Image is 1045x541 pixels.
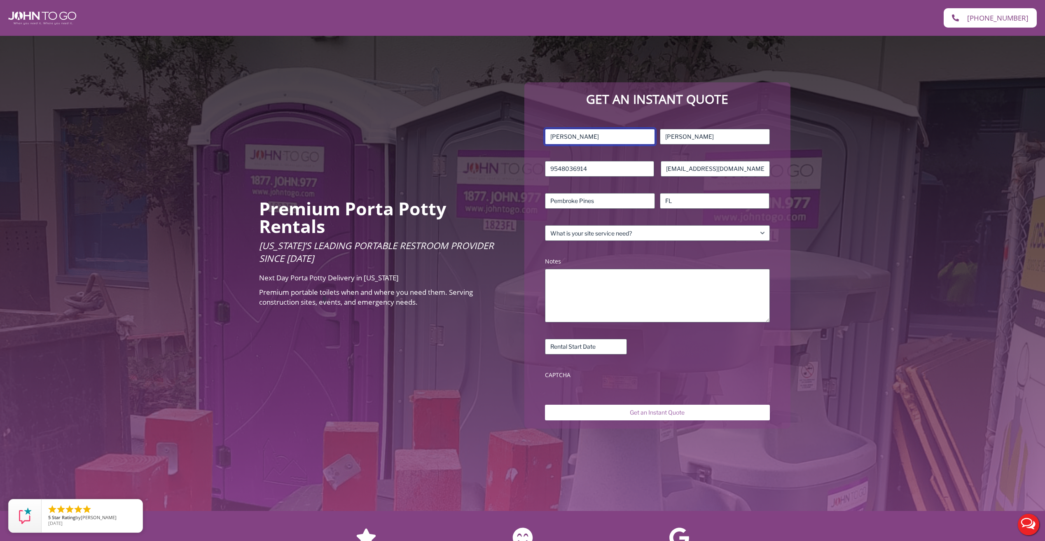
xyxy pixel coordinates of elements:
[545,193,655,209] input: City
[52,514,75,520] span: Star Rating
[545,371,769,379] label: CAPTCHA
[17,508,33,524] img: Review Rating
[8,12,76,25] img: John To Go
[48,514,51,520] span: 5
[81,514,117,520] span: [PERSON_NAME]
[944,8,1037,28] a: [PHONE_NUMBER]
[259,287,473,307] span: Premium portable toilets when and where you need them. Serving construction sites, events, and em...
[661,161,770,177] input: Email
[545,129,655,145] input: First Name
[545,405,769,420] input: Get an Instant Quote
[545,161,654,177] input: Phone
[48,520,63,526] span: [DATE]
[48,515,136,521] span: by
[967,14,1029,21] span: [PHONE_NUMBER]
[1012,508,1045,541] button: Live Chat
[545,339,627,354] input: Rental Start Date
[259,200,512,235] h2: Premium Porta Potty Rentals
[65,504,75,514] li: 
[545,257,769,266] label: Notes
[259,273,399,282] span: Next Day Porta Potty Delivery in [US_STATE]
[259,239,494,264] span: [US_STATE]’s Leading Portable Restroom Provider Since [DATE]
[660,129,770,145] input: Last Name
[82,504,92,514] li: 
[47,504,57,514] li: 
[56,504,66,514] li: 
[533,91,782,108] p: Get an Instant Quote
[660,193,770,209] input: State
[73,504,83,514] li: 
